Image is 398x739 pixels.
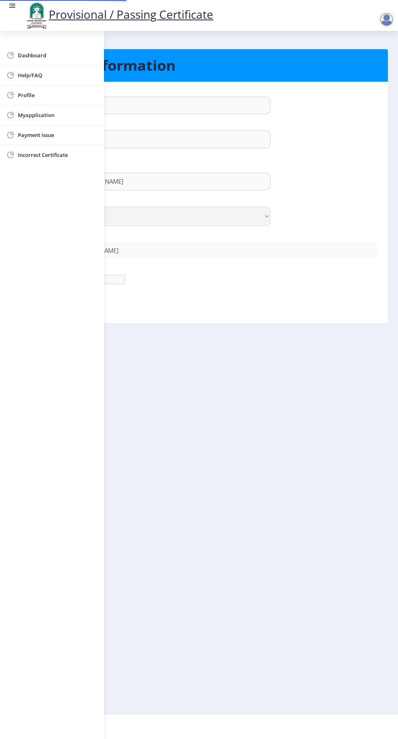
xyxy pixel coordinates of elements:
[18,150,97,160] span: Incorrect Certificate
[20,56,378,75] h1: Personal Information
[18,70,97,80] span: Help/FAQ
[14,198,384,206] div: Gender :
[24,7,213,22] a: Provisional / Passing Certificate
[18,110,97,120] span: Myapplication
[14,156,384,173] div: Full Name : (As on marksheet)
[14,122,384,130] div: Last Name:
[14,89,384,97] div: First Name :
[14,267,384,275] div: Mobile Number :
[18,50,97,60] span: Dashboard
[14,234,384,242] div: Email :
[24,2,49,29] img: logo
[18,90,97,100] span: Profile
[18,130,97,140] span: Payment issue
